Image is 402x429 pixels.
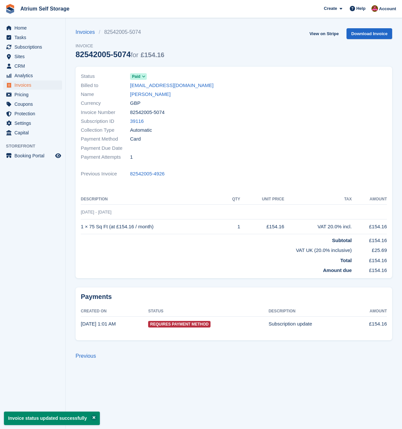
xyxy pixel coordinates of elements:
[81,82,130,89] span: Billed to
[14,100,54,109] span: Coupons
[379,6,396,12] span: Account
[81,91,130,98] span: Name
[307,28,341,39] a: View on Stripe
[240,219,284,234] td: £154.16
[352,254,387,264] td: £154.16
[3,52,62,61] a: menu
[284,223,352,231] div: VAT 20.0% incl.
[81,194,224,205] th: Description
[352,264,387,274] td: £154.16
[81,118,130,125] span: Subscription ID
[356,5,366,12] span: Help
[130,126,152,134] span: Automatic
[14,33,54,42] span: Tasks
[14,119,54,128] span: Settings
[81,100,130,107] span: Currency
[54,152,62,160] a: Preview store
[340,258,352,263] strong: Total
[332,237,352,243] strong: Subtotal
[324,5,337,12] span: Create
[14,52,54,61] span: Sites
[130,135,141,143] span: Card
[346,28,392,39] a: Download Invoice
[76,353,96,359] a: Previous
[81,73,130,80] span: Status
[224,194,240,205] th: QTY
[132,74,140,79] span: Paid
[148,321,211,327] span: Requires Payment Method
[76,50,164,59] div: 82542005-5074
[14,109,54,118] span: Protection
[130,100,141,107] span: GBP
[130,118,144,125] a: 39116
[269,306,353,317] th: Description
[3,33,62,42] a: menu
[240,194,284,205] th: Unit Price
[14,71,54,80] span: Analytics
[130,153,133,161] span: 1
[284,194,352,205] th: Tax
[81,153,130,161] span: Payment Attempts
[14,128,54,137] span: Capital
[14,23,54,33] span: Home
[3,71,62,80] a: menu
[3,128,62,137] a: menu
[352,219,387,234] td: £154.16
[352,194,387,205] th: Amount
[323,267,352,273] strong: Amount due
[130,109,165,116] span: 82542005-5074
[3,61,62,71] a: menu
[5,4,15,14] img: stora-icon-8386f47178a22dfd0bd8f6a31ec36ba5ce8667c1dd55bd0f319d3a0aa187defe.svg
[81,109,130,116] span: Invoice Number
[352,306,387,317] th: Amount
[14,61,54,71] span: CRM
[3,109,62,118] a: menu
[141,51,164,58] span: £154.16
[224,219,240,234] td: 1
[6,143,65,149] span: Storefront
[81,145,130,152] span: Payment Due Date
[76,28,164,36] nav: breadcrumbs
[3,90,62,99] a: menu
[81,126,130,134] span: Collection Type
[76,28,99,36] a: Invoices
[14,151,54,160] span: Booking Portal
[76,43,164,49] span: Invoice
[3,42,62,52] a: menu
[148,306,268,317] th: Status
[3,23,62,33] a: menu
[81,170,130,178] span: Previous Invoice
[130,73,147,80] a: Paid
[81,135,130,143] span: Payment Method
[269,317,353,331] td: Subscription update
[3,80,62,90] a: menu
[371,5,378,12] img: Mark Rhodes
[352,244,387,254] td: £25.69
[130,91,170,98] a: [PERSON_NAME]
[81,210,111,214] span: [DATE] - [DATE]
[3,119,62,128] a: menu
[3,151,62,160] a: menu
[81,244,352,254] td: VAT UK (20.0% inclusive)
[14,42,54,52] span: Subscriptions
[81,219,224,234] td: 1 × 75 Sq Ft (at £154.16 / month)
[131,51,138,58] span: for
[81,321,116,327] time: 2025-09-29 00:01:31 UTC
[130,82,213,89] a: [EMAIL_ADDRESS][DOMAIN_NAME]
[352,317,387,331] td: £154.16
[81,293,387,301] h2: Payments
[81,306,148,317] th: Created On
[352,234,387,244] td: £154.16
[130,170,165,178] a: 82542005-4926
[4,412,100,425] p: Invoice status updated successfully
[14,90,54,99] span: Pricing
[14,80,54,90] span: Invoices
[3,100,62,109] a: menu
[18,3,72,14] a: Atrium Self Storage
